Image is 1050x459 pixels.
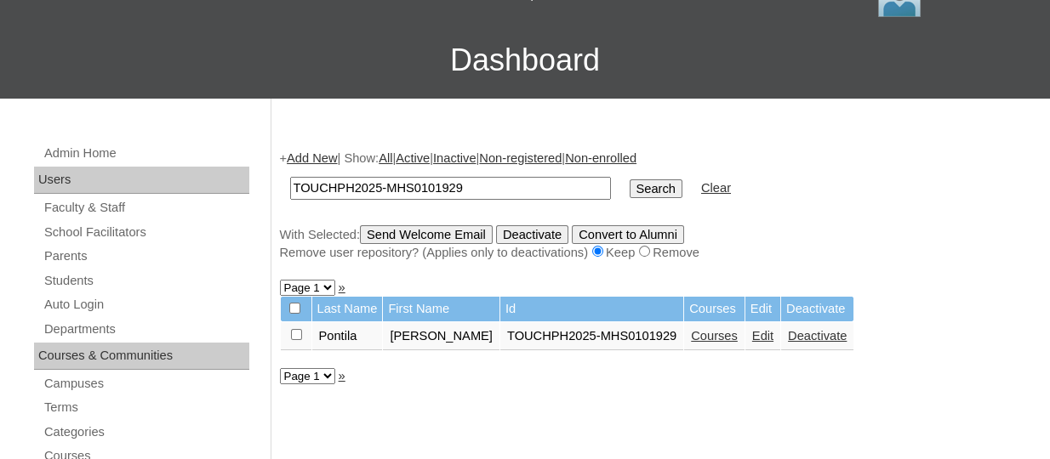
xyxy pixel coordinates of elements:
input: Search [630,179,682,198]
td: Deactivate [781,297,853,321]
a: » [339,280,345,294]
a: Edit [752,329,773,343]
a: Admin Home [43,143,249,164]
td: Edit [745,297,780,321]
td: Pontila [312,322,383,351]
a: » [339,369,345,382]
div: + | Show: | | | | [280,150,1034,262]
input: Send Welcome Email [360,225,493,244]
a: Faculty & Staff [43,197,249,218]
a: Campuses [43,373,249,394]
a: Add New [287,151,337,165]
td: First Name [383,297,499,321]
input: Search [290,177,611,200]
a: Auto Login [43,294,249,315]
a: Students [43,270,249,292]
td: Last Name [312,297,383,321]
a: Parents [43,246,249,267]
a: School Facilitators [43,222,249,243]
td: [PERSON_NAME] [383,322,499,351]
a: Non-enrolled [565,151,636,165]
a: Terms [43,397,249,418]
td: TOUCHPH2025-MHS0101929 [500,322,683,351]
a: Deactivate [788,329,847,343]
div: Courses & Communities [34,343,249,370]
h3: Dashboard [9,22,1041,99]
div: Users [34,167,249,194]
a: Inactive [433,151,476,165]
a: All [379,151,392,165]
td: Courses [684,297,745,321]
a: Non-registered [479,151,562,165]
input: Deactivate [496,225,568,244]
a: Clear [701,181,731,195]
input: Convert to Alumni [572,225,684,244]
a: Active [396,151,430,165]
a: Categories [43,422,249,443]
td: Id [500,297,683,321]
a: Departments [43,319,249,340]
a: Courses [691,329,738,343]
div: With Selected: [280,225,1034,262]
div: Remove user repository? (Applies only to deactivations) Keep Remove [280,244,1034,262]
